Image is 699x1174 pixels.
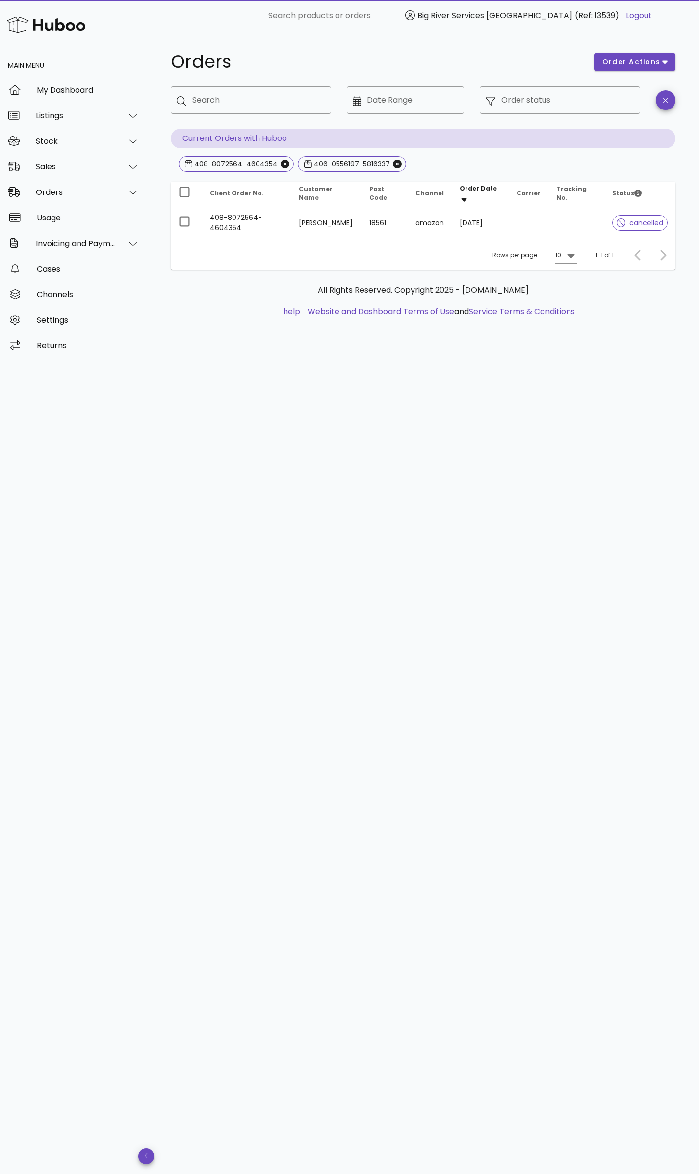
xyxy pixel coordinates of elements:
div: 406-0556197-5816337 [312,159,390,169]
span: Order Date [460,184,497,192]
button: Close [281,160,289,168]
td: amazon [408,205,452,241]
span: Big River Services [GEOGRAPHIC_DATA] [417,10,572,21]
div: Orders [36,188,116,197]
td: [DATE] [452,205,509,241]
span: Tracking No. [556,185,587,202]
a: help [283,306,300,317]
span: Customer Name [299,185,333,202]
th: Carrier [509,182,548,205]
h1: Orders [171,53,582,71]
p: Current Orders with Huboo [171,129,675,148]
a: Service Terms & Conditions [469,306,575,317]
th: Channel [408,182,452,205]
div: 1-1 of 1 [595,251,614,260]
div: Stock [36,137,116,146]
span: Status [612,189,642,197]
div: Rows per page: [492,241,577,270]
span: Post Code [369,185,387,202]
span: cancelled [617,219,663,226]
th: Post Code [362,182,408,205]
span: Carrier [517,189,541,197]
div: Cases [37,264,139,273]
th: Status [604,182,675,205]
span: (Ref: 13539) [575,10,619,21]
div: Listings [36,111,116,120]
div: 10Rows per page: [555,247,577,263]
div: 408-8072564-4604354 [192,159,278,169]
span: Channel [415,189,444,197]
li: and [304,306,575,318]
a: Logout [626,10,652,22]
span: Client Order No. [210,189,264,197]
div: My Dashboard [37,85,139,95]
span: order actions [602,57,661,67]
div: Channels [37,290,139,299]
div: Returns [37,341,139,350]
button: order actions [594,53,675,71]
td: 18561 [362,205,408,241]
img: Huboo Logo [7,14,85,35]
th: Client Order No. [202,182,291,205]
td: [PERSON_NAME] [291,205,362,241]
a: Website and Dashboard Terms of Use [308,306,454,317]
th: Customer Name [291,182,362,205]
div: Invoicing and Payments [36,239,116,248]
div: Sales [36,162,116,171]
div: 10 [555,251,561,260]
div: Settings [37,315,139,325]
td: 408-8072564-4604354 [202,205,291,241]
button: Close [393,160,402,168]
div: Usage [37,213,139,222]
th: Order Date: Sorted descending. Activate to remove sorting. [452,182,509,205]
th: Tracking No. [548,182,604,205]
p: All Rights Reserved. Copyright 2025 - [DOMAIN_NAME] [179,284,668,296]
